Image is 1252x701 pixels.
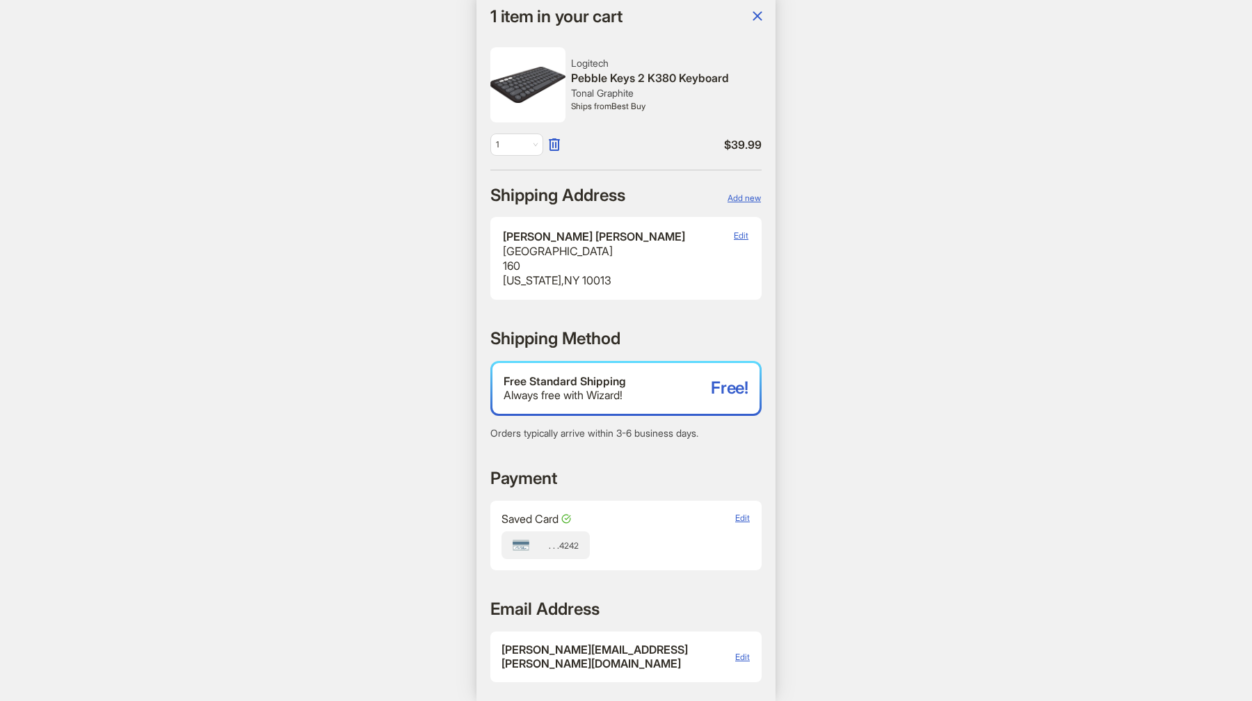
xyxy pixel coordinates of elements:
[490,328,620,349] h2: Shipping Method
[571,138,762,152] span: $ 39.99
[490,427,762,440] div: Orders typically arrive within 3-6 business days.
[727,192,762,204] button: Add new
[571,87,762,99] div: Tonal Graphite
[503,259,685,273] div: 160
[490,467,557,489] h2: Payment
[501,643,735,672] span: [PERSON_NAME][EMAIL_ADDRESS][PERSON_NAME][DOMAIN_NAME]
[503,273,685,288] div: [US_STATE] , NY 10013
[490,184,625,206] h2: Shipping Address
[733,229,749,241] button: Edit
[728,193,761,203] span: Add new
[735,512,751,524] button: Edit
[501,512,571,526] span: Saved Card
[735,643,751,672] button: Edit
[504,388,711,403] div: Always free with Wizard!
[496,134,538,155] span: 1
[490,47,565,122] img: Pebble Keys 2 K380 Keyboard
[490,598,600,620] h2: Email Address
[734,230,748,241] span: Edit
[490,8,622,26] h1: 1 item in your cart
[571,71,762,86] div: Pebble Keys 2 K380 Keyboard
[504,374,711,389] div: Free Standard Shipping
[571,57,762,70] div: Logitech
[549,540,579,551] span: . . . 4242
[571,101,762,112] div: Ships from Best Buy
[711,379,748,397] span: Free!
[735,652,750,662] span: Edit
[503,244,685,259] div: [GEOGRAPHIC_DATA]
[503,229,685,244] div: [PERSON_NAME] [PERSON_NAME]
[735,513,750,523] span: Edit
